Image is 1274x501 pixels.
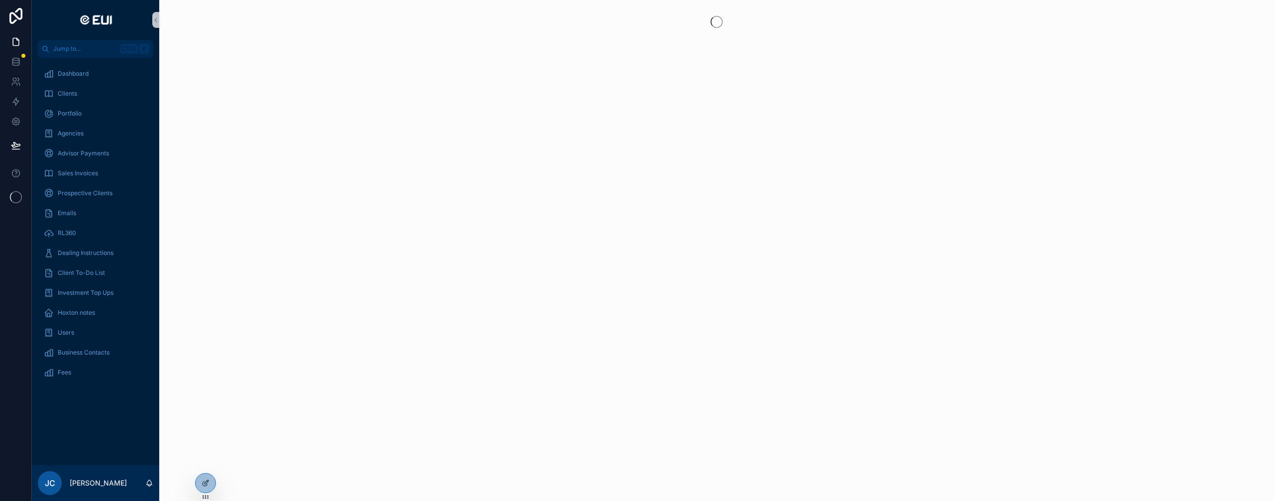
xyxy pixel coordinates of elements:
a: Hoxton notes [38,304,153,322]
a: Emails [38,204,153,222]
a: Users [38,324,153,342]
a: Agencies [38,125,153,142]
a: Sales Invoices [38,164,153,182]
a: Advisor Payments [38,144,153,162]
span: Dealing Instructions [58,249,113,257]
a: Business Contacts [38,344,153,362]
span: Investment Top Ups [58,289,113,297]
div: scrollable content [32,58,159,465]
span: RL360 [58,229,76,237]
span: Agencies [58,129,84,137]
span: Hoxton notes [58,309,95,317]
span: Dashboard [58,70,89,78]
span: K [140,45,148,53]
a: Portfolio [38,105,153,123]
a: Prospective Clients [38,184,153,202]
span: Advisor Payments [58,149,109,157]
img: App logo [76,12,115,28]
a: Client To-Do List [38,264,153,282]
span: Ctrl [120,44,138,54]
span: Business Contacts [58,349,109,357]
a: Dashboard [38,65,153,83]
span: Fees [58,369,71,376]
span: Jump to... [53,45,116,53]
span: JC [45,477,55,489]
a: RL360 [38,224,153,242]
a: Dealing Instructions [38,244,153,262]
span: Clients [58,90,77,98]
span: Prospective Clients [58,189,112,197]
span: Portfolio [58,110,82,118]
button: Jump to...CtrlK [38,40,153,58]
span: Users [58,329,74,337]
a: Fees [38,364,153,381]
span: Emails [58,209,76,217]
span: Client To-Do List [58,269,105,277]
a: Clients [38,85,153,103]
a: Investment Top Ups [38,284,153,302]
span: Sales Invoices [58,169,98,177]
p: [PERSON_NAME] [70,478,127,488]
